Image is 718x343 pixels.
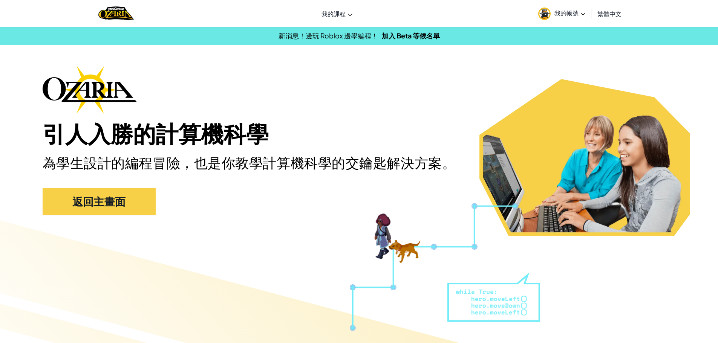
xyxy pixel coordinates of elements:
[597,10,622,18] span: 繁體中文
[43,121,676,149] h1: 引人入勝的計算機科學
[382,31,440,40] a: 加入 Beta 等候名單
[43,188,156,215] a: 返回主畫面
[98,6,133,21] img: Home
[594,3,625,24] a: 繁體中文
[318,3,356,24] a: 我的課程
[43,66,137,114] img: Ozaria branding logo
[534,2,589,25] a: 我的帳號
[538,8,551,20] img: avatar
[554,9,585,17] span: 我的帳號
[98,6,133,21] a: Ozaria by CodeCombat logo
[279,31,378,40] span: 新消息！邊玩 Roblox 邊學編程！
[321,10,346,18] span: 我的課程
[43,154,467,172] h2: 為學生設計的編程冒險，也是你教學計算機科學的交鑰匙解決方案。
